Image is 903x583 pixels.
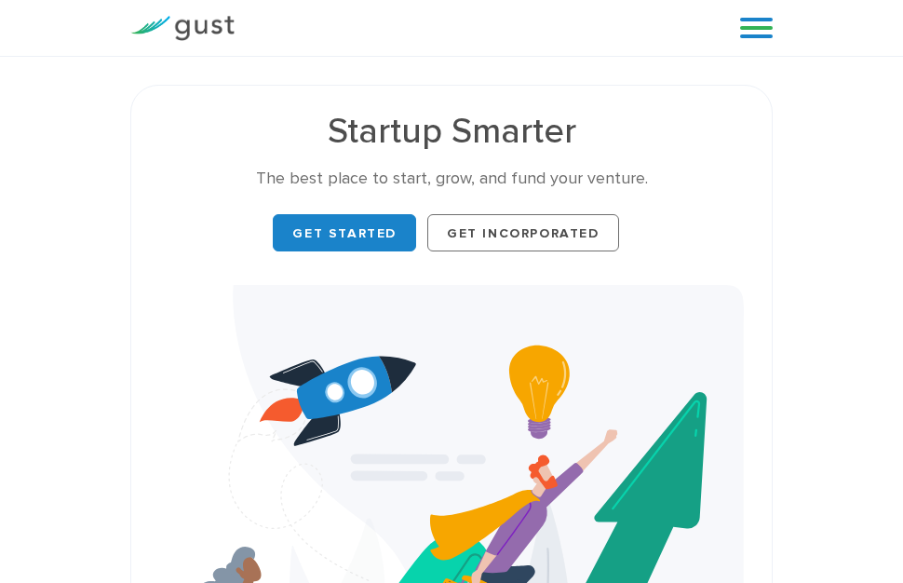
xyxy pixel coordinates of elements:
a: Get Incorporated [427,214,619,251]
h1: Startup Smarter [159,114,744,149]
img: Gust Logo [130,16,235,41]
a: Get Started [273,214,416,251]
div: The best place to start, grow, and fund your venture. [159,168,744,190]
